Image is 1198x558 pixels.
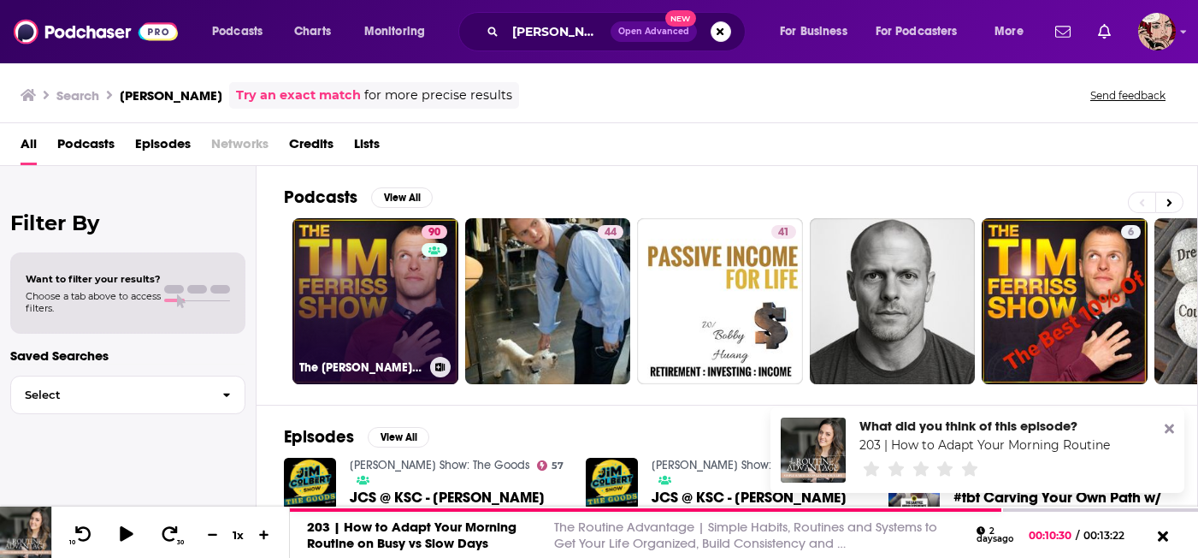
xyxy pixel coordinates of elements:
span: 00:10:30 [1029,529,1076,542]
a: Show notifications dropdown [1048,17,1077,46]
a: Episodes [135,130,191,165]
span: JCS @ KSC - [PERSON_NAME] [350,490,545,505]
a: Credits [289,130,333,165]
p: Saved Searches [10,347,245,364]
img: Podchaser - Follow, Share and Rate Podcasts [14,15,178,48]
h3: [PERSON_NAME] [120,87,222,104]
img: User Profile [1138,13,1176,50]
h3: The [PERSON_NAME] Show [299,360,423,375]
a: EpisodesView All [284,426,429,448]
a: 41 [637,218,803,384]
a: PodcastsView All [284,187,433,208]
span: New [665,10,696,27]
h2: Episodes [284,426,354,448]
span: for more precise results [364,86,512,105]
span: #tbt Carving Your Own Path w/ [PERSON_NAME] [953,490,1170,519]
a: Jim Colbert Show: The Goods [652,458,832,472]
button: View All [371,187,433,208]
button: Send feedback [1085,88,1171,103]
button: Open AdvancedNew [611,21,697,42]
button: open menu [768,18,869,45]
input: Search podcasts, credits, & more... [505,18,611,45]
a: Jim Colbert Show: The Goods [350,458,530,472]
a: 57 [537,460,564,471]
span: 30 [177,539,184,546]
a: #tbt Carving Your Own Path w/ Tim Ferris [953,490,1170,519]
span: JCS @ KSC - [PERSON_NAME] [652,490,847,505]
span: Open Advanced [618,27,689,36]
span: 00:13:22 [1079,529,1142,542]
div: 2 days ago [977,526,1013,544]
span: 10 [69,539,75,546]
a: Podcasts [57,130,115,165]
button: open menu [983,18,1045,45]
a: Lists [354,130,380,165]
a: 90The [PERSON_NAME] Show [292,218,458,384]
h3: Search [56,87,99,104]
span: For Business [780,20,847,44]
span: 41 [778,224,789,241]
button: open menu [865,18,983,45]
span: 57 [552,462,564,470]
a: 203 | How to Adapt Your Morning Routine on Busy vs Slow Days [307,519,516,551]
a: 6 [982,218,1148,384]
a: Show notifications dropdown [1091,17,1118,46]
span: Logged in as NBM-Suzi [1138,13,1176,50]
a: 44 [465,218,631,384]
img: 203 | How to Adapt Your Morning Routine on Busy vs Slow Days [781,418,846,483]
button: open menu [352,18,447,45]
a: 41 [771,225,796,239]
img: JCS @ KSC - Tim Ferris [586,458,638,510]
div: 1 x [224,528,253,542]
span: 44 [605,224,617,241]
a: All [21,130,37,165]
button: open menu [200,18,285,45]
span: 6 [1128,224,1134,241]
span: Monitoring [364,20,425,44]
button: View All [368,427,429,448]
a: The Routine Advantage | Simple Habits, Routines and Systems to Get Your Life Organized, Build Con... [554,519,937,551]
img: JCS @ KSC - Tim Ferris [284,458,336,510]
span: For Podcasters [876,20,958,44]
button: 10 [66,525,98,546]
h2: Podcasts [284,187,357,208]
span: Select [11,389,209,401]
div: What did you think of this episode? [859,418,1111,434]
span: Want to filter your results? [26,273,161,285]
a: JCS @ KSC - Tim Ferris [350,490,545,505]
div: Search podcasts, credits, & more... [475,12,762,51]
span: Choose a tab above to access filters. [26,290,161,314]
span: Networks [211,130,269,165]
button: Show profile menu [1138,13,1176,50]
button: Select [10,376,245,414]
span: / [1076,529,1079,542]
a: 90 [422,225,447,239]
a: Try an exact match [236,86,361,105]
a: Charts [283,18,341,45]
button: 30 [155,525,187,546]
a: 6 [1121,225,1141,239]
h2: Filter By [10,211,245,235]
a: 44 [598,225,623,239]
span: Podcasts [212,20,263,44]
a: JCS @ KSC - Tim Ferris [652,490,847,505]
span: More [994,20,1024,44]
span: 90 [428,224,440,241]
span: Charts [294,20,331,44]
